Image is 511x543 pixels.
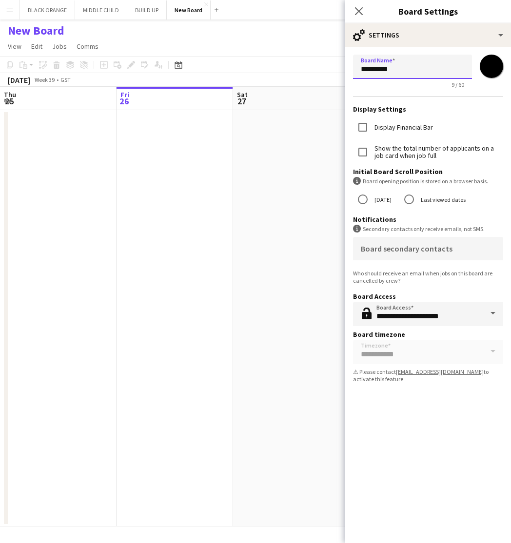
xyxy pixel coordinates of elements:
a: Comms [73,40,102,53]
span: Comms [77,42,98,51]
button: MIDDLE CHILD [75,0,127,19]
a: Jobs [48,40,71,53]
div: Settings [345,23,511,47]
span: Jobs [52,42,67,51]
h3: Display Settings [353,105,503,114]
span: View [8,42,21,51]
div: GST [60,76,71,83]
h3: Board timezone [353,330,503,339]
h3: Notifications [353,215,503,224]
h3: Board Settings [345,5,511,18]
label: [DATE] [373,192,392,207]
span: Thu [4,90,16,99]
h1: New Board [8,23,64,38]
div: Board opening position is stored on a browser basis. [353,177,503,185]
button: New Board [167,0,211,19]
mat-label: Board secondary contacts [361,244,452,253]
button: BLACK ORANGE [20,0,75,19]
div: [DATE] [8,75,30,85]
a: Edit [27,40,46,53]
span: 9 / 60 [444,81,472,88]
button: BUILD UP [127,0,167,19]
div: ⚠ Please contact to activate this feature [353,368,503,383]
span: 27 [236,96,248,107]
span: Fri [120,90,129,99]
label: Display Financial Bar [373,124,433,131]
span: 26 [119,96,129,107]
h3: Initial Board Scroll Position [353,167,503,176]
span: Week 39 [32,76,57,83]
label: Show the total number of applicants on a job card when job full [373,145,503,159]
a: [EMAIL_ADDRESS][DOMAIN_NAME] [396,368,484,375]
label: Last viewed dates [419,192,466,207]
span: 25 [2,96,16,107]
a: View [4,40,25,53]
span: Edit [31,42,42,51]
div: Secondary contacts only receive emails, not SMS. [353,225,503,233]
h3: Board Access [353,292,503,301]
span: Sat [237,90,248,99]
div: Who should receive an email when jobs on this board are cancelled by crew? [353,270,503,284]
